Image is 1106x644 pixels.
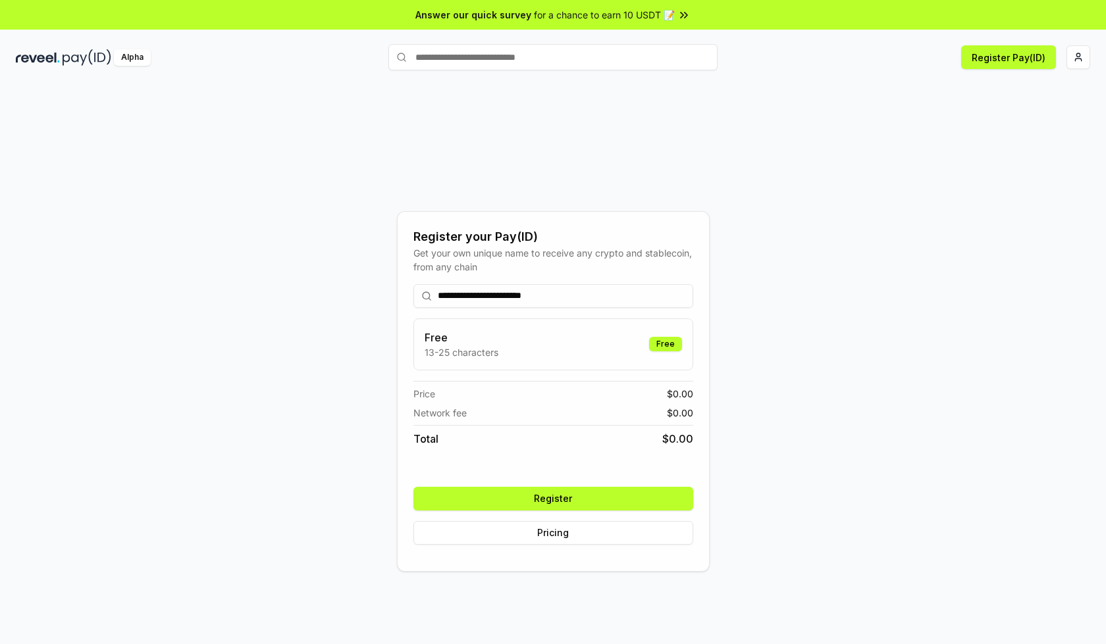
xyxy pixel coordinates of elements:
span: $ 0.00 [662,431,693,447]
span: Answer our quick survey [415,8,531,22]
button: Pricing [413,521,693,545]
button: Register [413,487,693,510]
div: Alpha [114,49,151,66]
img: pay_id [63,49,111,66]
span: Network fee [413,406,467,420]
span: $ 0.00 [667,406,693,420]
button: Register Pay(ID) [961,45,1056,69]
div: Get your own unique name to receive any crypto and stablecoin, from any chain [413,246,693,274]
span: for a chance to earn 10 USDT 📝 [534,8,675,22]
span: Price [413,387,435,401]
p: 13-25 characters [425,345,498,359]
h3: Free [425,330,498,345]
img: reveel_dark [16,49,60,66]
span: Total [413,431,438,447]
div: Register your Pay(ID) [413,228,693,246]
span: $ 0.00 [667,387,693,401]
div: Free [649,337,682,351]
